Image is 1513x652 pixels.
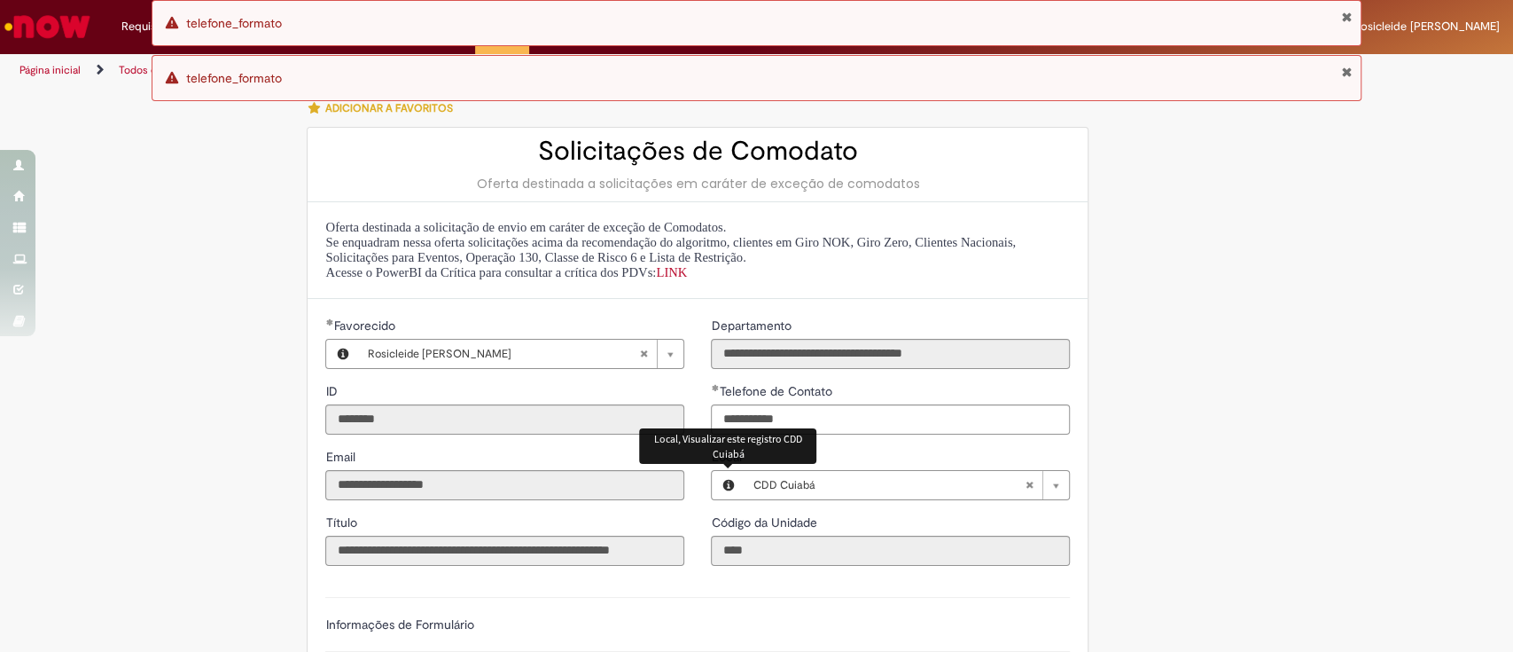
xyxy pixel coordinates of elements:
[656,265,687,279] a: LINK
[711,515,820,530] span: Somente leitura - Código da Unidade
[119,63,213,77] a: Todos os Catálogos
[325,220,1016,279] span: Oferta destinada a solicitação de envio em caráter de exceção de Comodatos. Se enquadram nessa of...
[325,448,358,466] label: Somente leitura - Email
[711,514,820,531] label: Somente leitura - Código da Unidade
[13,54,995,87] ul: Trilhas de página
[1340,65,1352,79] button: Fechar Notificação
[186,70,282,86] span: telefone_formato
[121,18,183,35] span: Requisições
[367,340,639,368] span: Rosicleide [PERSON_NAME]
[712,471,744,499] button: Local, Visualizar este registro CDD Cuiabá
[1353,19,1500,34] span: Rosicleide [PERSON_NAME]
[1340,10,1352,24] button: Fechar Notificação
[186,15,282,31] span: telefone_formato
[325,514,360,531] label: Somente leitura - Título
[711,339,1070,369] input: Departamento
[326,340,358,368] button: Favorecido, Visualizar este registro Rosicleide De Fatima Cabral Moraes
[325,536,684,566] input: Título
[325,318,333,326] span: Obrigatório Preenchido
[19,63,81,77] a: Página inicial
[325,470,684,500] input: Email
[325,515,360,530] span: Somente leitura - Título
[1016,471,1042,499] abbr: Limpar campo Local
[325,137,1070,166] h2: Solicitações de Comodato
[324,101,452,115] span: Adicionar a Favoritos
[753,471,1025,499] span: CDD Cuiabá
[325,449,358,465] span: Somente leitura - Email
[711,318,794,334] span: Somente leitura - Departamento
[333,318,398,334] span: Necessários - Favorecido
[325,405,684,435] input: ID
[719,383,835,399] span: Telefone de Contato
[358,340,683,368] a: Rosicleide [PERSON_NAME]Limpar campo Favorecido
[325,175,1070,192] div: Oferta destinada a solicitações em caráter de exceção de comodatos
[630,340,657,368] abbr: Limpar campo Favorecido
[711,405,1070,435] input: Telefone de Contato
[711,536,1070,566] input: Código da Unidade
[325,382,340,400] label: Somente leitura - ID
[325,383,340,399] span: Somente leitura - ID
[711,317,794,334] label: Somente leitura - Departamento
[325,617,473,632] label: Informações de Formulário
[744,471,1069,499] a: CDD CuiabáLimpar campo Local
[2,9,93,44] img: ServiceNow
[711,384,719,391] span: Obrigatório Preenchido
[639,428,816,464] div: Local, Visualizar este registro CDD Cuiabá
